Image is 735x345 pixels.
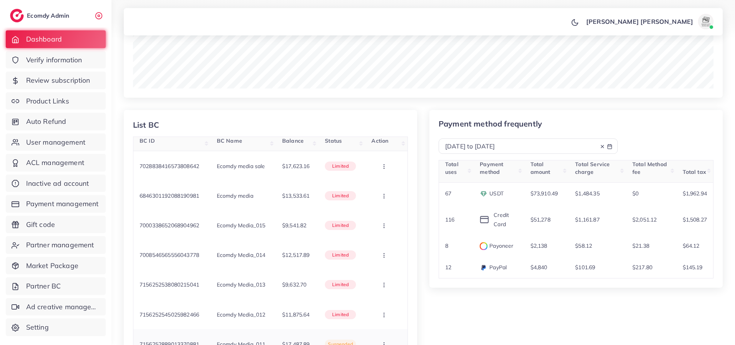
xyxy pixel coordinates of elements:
p: $73,910.49 [530,189,558,198]
a: [PERSON_NAME] [PERSON_NAME]avatar [582,14,717,29]
span: Total tax [683,168,706,175]
p: $64.12 [683,241,700,250]
p: [PERSON_NAME] [PERSON_NAME] [586,17,693,26]
p: limited [332,280,349,289]
p: limited [332,250,349,260]
span: Total amount [530,161,550,175]
span: Status [325,137,342,144]
span: Total uses [445,161,459,175]
img: payment [480,190,487,198]
a: Payment management [6,195,106,213]
a: Verify information [6,51,106,69]
span: Partner management [26,240,94,250]
p: limited [332,221,349,230]
span: Market Package [26,261,78,271]
p: $11,875.64 [282,310,310,319]
p: 116 [445,215,454,224]
img: payment [480,264,487,272]
p: 7028838416573808642 [140,162,199,171]
a: Review subscription [6,72,106,89]
p: limited [332,310,349,319]
span: Total Method fee [632,161,667,175]
p: Credit Card [480,210,518,229]
span: BC ID [140,137,155,144]
p: $13,533.61 [282,191,310,200]
p: $1,484.35 [575,189,599,198]
span: Verify information [26,55,82,65]
span: Payment management [26,199,99,209]
span: Auto Refund [26,117,67,127]
p: $9,632.70 [282,280,306,289]
p: $9,541.82 [282,221,306,230]
span: [DATE] to [DATE] [445,142,495,150]
p: limited [332,191,349,200]
a: Gift code [6,216,106,233]
h2: Ecomdy Admin [27,12,71,19]
a: Dashboard [6,30,106,48]
span: Action [371,137,388,144]
a: logoEcomdy Admin [10,9,71,22]
a: Product Links [6,92,106,110]
p: 7156252538080215041 [140,280,199,289]
p: $51,278 [530,215,550,224]
p: $17,623.16 [282,162,310,171]
p: 7156252545025982466 [140,310,199,319]
p: 6846301192088190981 [140,191,199,200]
p: $2,051.12 [632,215,657,224]
p: 7000338652068904962 [140,221,199,230]
p: $21.38 [632,241,649,250]
span: User management [26,137,85,147]
p: $58.12 [575,241,592,250]
p: $1,508.27 [683,215,707,224]
p: Ecomdy Media_013 [217,280,266,289]
span: Gift code [26,220,55,230]
p: 67 [445,189,451,198]
span: Product Links [26,96,69,106]
p: $12,517.89 [282,250,310,260]
div: List BC [133,119,159,130]
a: ACL management [6,154,106,172]
a: Partner BC [6,277,106,295]
p: USDT [480,189,504,198]
img: icon payment [480,216,489,223]
img: payment [480,242,487,250]
p: Ecomdy media sale [217,162,265,171]
span: Ad creative management [26,302,100,312]
p: $145.19 [683,263,703,272]
a: Setting [6,318,106,336]
p: PayPal [480,263,507,272]
p: Ecomdy Media_014 [217,250,266,260]
span: ACL management [26,158,84,168]
span: Partner BC [26,281,61,291]
p: 12 [445,263,451,272]
span: Payment method [480,161,503,175]
p: 8 [445,241,448,250]
span: Setting [26,322,49,332]
p: 7008546565556043778 [140,250,199,260]
p: Ecomdy Media_015 [217,221,266,230]
p: Payoneer [480,241,513,250]
span: Balance [282,137,304,144]
a: Auto Refund [6,113,106,130]
p: $1,962.94 [683,189,707,198]
a: Partner management [6,236,106,254]
p: $4,840 [530,263,547,272]
p: Ecomdy Media_012 [217,310,266,319]
span: Review subscription [26,75,90,85]
img: logo [10,9,24,22]
p: $101.69 [575,263,595,272]
a: Ad creative management [6,298,106,316]
p: Ecomdy media [217,191,253,200]
p: limited [332,162,349,171]
img: avatar [698,14,713,29]
span: Inactive ad account [26,178,89,188]
p: $217.80 [632,263,652,272]
span: Dashboard [26,34,62,44]
a: Market Package [6,257,106,275]
span: BC Name [217,137,242,144]
p: $0 [632,189,639,198]
p: Payment method frequently [439,119,618,128]
a: Inactive ad account [6,175,106,192]
a: User management [6,133,106,151]
p: $1,161.87 [575,215,599,224]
